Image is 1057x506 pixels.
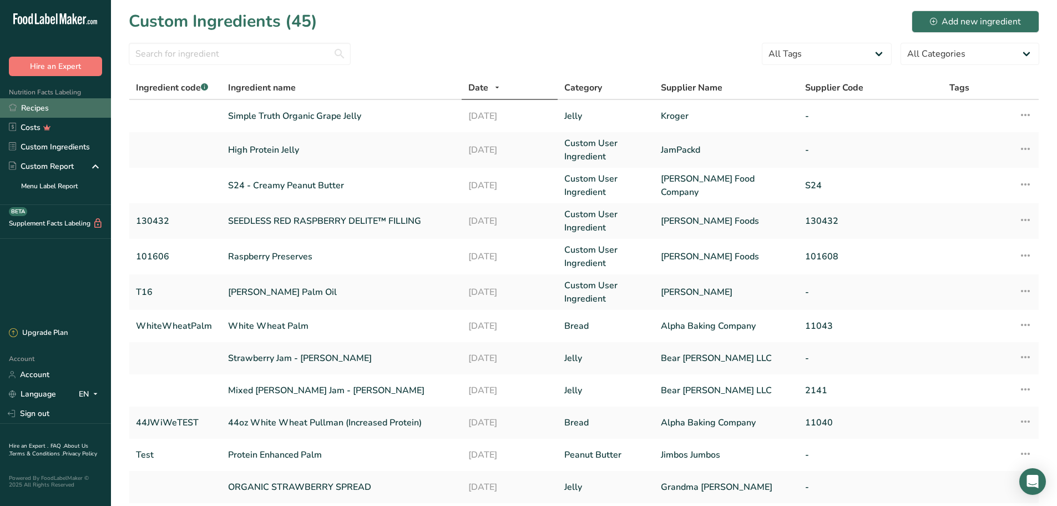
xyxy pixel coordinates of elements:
a: Jelly [564,352,647,365]
button: Add new ingredient [912,11,1039,33]
a: Custom User Ingredient [564,208,647,234]
a: [DATE] [468,179,551,192]
a: [PERSON_NAME] Food Company [661,172,792,199]
a: Custom User Ingredient [564,172,647,199]
div: EN [79,388,102,401]
a: JamPackd [661,143,792,157]
a: [PERSON_NAME] [661,285,792,299]
span: Supplier Name [661,81,722,94]
span: Ingredient code [136,82,208,94]
a: [PERSON_NAME] Foods [661,214,792,228]
a: Raspberry Preserves [228,250,455,263]
a: - [805,143,936,157]
a: Custom User Ingredient [564,137,647,163]
a: [DATE] [468,285,551,299]
a: WhiteWheatPalm [136,319,215,333]
a: Jelly [564,384,647,397]
a: 11043 [805,319,936,333]
a: [DATE] [468,214,551,228]
a: Custom User Ingredient [564,243,647,270]
a: [PERSON_NAME] Palm Oil [228,285,455,299]
h1: Custom Ingredients (45) [129,9,317,34]
a: 101608 [805,250,936,263]
a: - [805,109,936,123]
a: [DATE] [468,416,551,429]
a: About Us . [9,442,88,458]
a: - [805,448,936,462]
span: Tags [949,81,969,94]
a: Bread [564,416,647,429]
a: Bread [564,319,647,333]
a: [PERSON_NAME] Foods [661,250,792,263]
a: SEEDLESS RED RASPBERRY DELITE™ FILLING [228,214,455,228]
div: BETA [9,207,27,216]
a: Alpha Baking Company [661,319,792,333]
a: Jimbos Jumbos [661,448,792,462]
a: [DATE] [468,448,551,462]
a: [DATE] [468,319,551,333]
a: T16 [136,285,215,299]
a: - [805,480,936,494]
span: Category [564,81,602,94]
a: 101606 [136,250,215,263]
a: S24 - Creamy Peanut Butter [228,179,455,192]
a: [DATE] [468,352,551,365]
a: Peanut Butter [564,448,647,462]
a: [DATE] [468,384,551,397]
span: Date [468,81,488,94]
a: 2141 [805,384,936,397]
a: - [805,285,936,299]
a: ORGANIC STRAWBERRY SPREAD [228,480,455,494]
a: Privacy Policy [63,450,97,458]
a: 44JWiWeTEST [136,416,215,429]
a: Bear [PERSON_NAME] LLC [661,384,792,397]
div: Powered By FoodLabelMaker © 2025 All Rights Reserved [9,475,102,488]
a: Mixed [PERSON_NAME] Jam - [PERSON_NAME] [228,384,455,397]
a: Alpha Baking Company [661,416,792,429]
a: 130432 [136,214,215,228]
input: Search for ingredient [129,43,351,65]
a: [DATE] [468,250,551,263]
a: Bear [PERSON_NAME] LLC [661,352,792,365]
div: Add new ingredient [930,15,1021,28]
a: FAQ . [50,442,64,450]
a: White Wheat Palm [228,319,455,333]
a: Test [136,448,215,462]
a: Kroger [661,109,792,123]
a: 130432 [805,214,936,228]
button: Hire an Expert [9,57,102,76]
div: Open Intercom Messenger [1019,468,1046,495]
a: - [805,352,936,365]
span: Ingredient name [228,81,296,94]
a: 11040 [805,416,936,429]
a: Terms & Conditions . [9,450,63,458]
a: [DATE] [468,109,551,123]
a: High Protein Jelly [228,143,455,157]
a: Grandma [PERSON_NAME] [661,480,792,494]
a: Simple Truth Organic Grape Jelly [228,109,455,123]
a: Strawberry Jam - [PERSON_NAME] [228,352,455,365]
div: Upgrade Plan [9,328,68,339]
a: 44oz White Wheat Pullman (Increased Protein) [228,416,455,429]
a: S24 [805,179,936,192]
a: [DATE] [468,480,551,494]
div: Custom Report [9,161,74,172]
a: Jelly [564,109,647,123]
a: [DATE] [468,143,551,157]
a: Language [9,384,56,404]
a: Hire an Expert . [9,442,48,450]
span: Supplier Code [805,81,863,94]
a: Custom User Ingredient [564,279,647,305]
a: Protein Enhanced Palm [228,448,455,462]
a: Jelly [564,480,647,494]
